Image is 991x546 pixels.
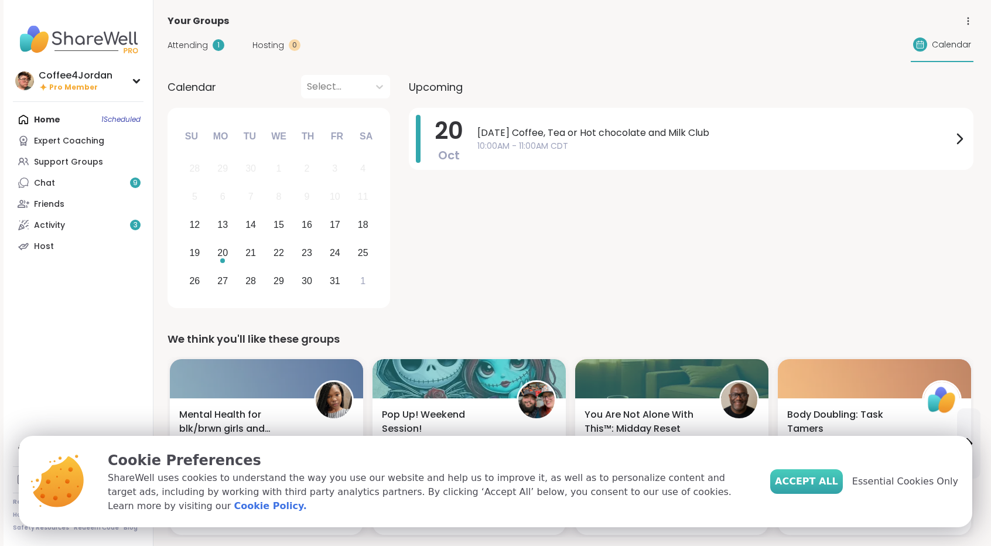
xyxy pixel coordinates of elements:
[15,71,34,90] img: Coffee4Jordan
[34,199,64,210] div: Friends
[210,185,235,210] div: Not available Monday, October 6th, 2025
[34,220,65,231] div: Activity
[518,382,555,418] img: Dom_F
[350,268,375,294] div: Choose Saturday, November 1st, 2025
[182,185,207,210] div: Not available Sunday, October 5th, 2025
[13,524,69,532] a: Safety Resources
[245,161,256,176] div: 30
[295,124,321,149] div: Th
[304,161,309,176] div: 2
[585,408,706,436] span: You Are Not Alone With This™: Midday Reset
[134,220,138,230] span: 3
[274,217,284,233] div: 15
[168,331,973,347] div: We think you'll like these groups
[49,83,98,93] span: Pro Member
[770,469,843,494] button: Accept All
[234,499,306,513] a: Cookie Policy.
[238,240,264,265] div: Choose Tuesday, October 21st, 2025
[168,79,216,95] span: Calendar
[39,69,112,82] div: Coffee4Jordan
[266,213,292,238] div: Choose Wednesday, October 15th, 2025
[932,39,971,51] span: Calendar
[266,124,292,149] div: We
[852,475,958,489] span: Essential Cookies Only
[182,240,207,265] div: Choose Sunday, October 19th, 2025
[438,147,460,163] span: Oct
[266,156,292,182] div: Not available Wednesday, October 1st, 2025
[192,189,197,204] div: 5
[322,156,347,182] div: Not available Friday, October 3rd, 2025
[295,240,320,265] div: Choose Thursday, October 23rd, 2025
[350,156,375,182] div: Not available Saturday, October 4th, 2025
[302,273,312,289] div: 30
[266,185,292,210] div: Not available Wednesday, October 8th, 2025
[13,193,143,214] a: Friends
[210,156,235,182] div: Not available Monday, September 29th, 2025
[217,217,228,233] div: 13
[358,217,368,233] div: 18
[775,475,838,489] span: Accept All
[721,382,757,418] img: JonathanListens
[266,240,292,265] div: Choose Wednesday, October 22nd, 2025
[179,408,301,436] span: Mental Health for blk/brwn girls and women
[245,273,256,289] div: 28
[34,178,55,189] div: Chat
[274,273,284,289] div: 29
[382,408,504,436] span: Pop Up! Weekend Session!
[304,189,309,204] div: 9
[353,124,379,149] div: Sa
[179,124,204,149] div: Su
[182,213,207,238] div: Choose Sunday, October 12th, 2025
[350,185,375,210] div: Not available Saturday, October 11th, 2025
[330,217,340,233] div: 17
[477,126,952,140] span: [DATE] Coffee, Tea or Hot chocolate and Milk Club
[302,217,312,233] div: 16
[34,156,103,168] div: Support Groups
[360,273,365,289] div: 1
[13,236,143,257] a: Host
[358,189,368,204] div: 11
[124,524,138,532] a: Blog
[108,450,751,471] p: Cookie Preferences
[266,268,292,294] div: Choose Wednesday, October 29th, 2025
[324,124,350,149] div: Fr
[213,39,224,51] div: 1
[332,161,337,176] div: 3
[477,140,952,152] span: 10:00AM - 11:00AM CDT
[316,382,352,418] img: ttr
[210,240,235,265] div: Choose Monday, October 20th, 2025
[13,214,143,236] a: Activity3
[248,189,254,204] div: 7
[238,185,264,210] div: Not available Tuesday, October 7th, 2025
[358,245,368,261] div: 25
[182,268,207,294] div: Choose Sunday, October 26th, 2025
[133,178,138,188] span: 9
[13,19,143,60] img: ShareWell Nav Logo
[245,245,256,261] div: 21
[322,268,347,294] div: Choose Friday, October 31st, 2025
[238,156,264,182] div: Not available Tuesday, September 30th, 2025
[189,217,200,233] div: 12
[350,240,375,265] div: Choose Saturday, October 25th, 2025
[217,161,228,176] div: 29
[189,245,200,261] div: 19
[322,213,347,238] div: Choose Friday, October 17th, 2025
[924,382,960,418] img: ShareWell
[295,185,320,210] div: Not available Thursday, October 9th, 2025
[74,524,119,532] a: Redeem Code
[295,156,320,182] div: Not available Thursday, October 2nd, 2025
[189,273,200,289] div: 26
[276,189,282,204] div: 8
[168,39,208,52] span: Attending
[13,172,143,193] a: Chat9
[13,151,143,172] a: Support Groups
[189,161,200,176] div: 28
[330,189,340,204] div: 10
[210,213,235,238] div: Choose Monday, October 13th, 2025
[360,161,365,176] div: 4
[180,155,377,295] div: month 2025-10
[274,245,284,261] div: 22
[322,240,347,265] div: Choose Friday, October 24th, 2025
[34,241,54,252] div: Host
[182,156,207,182] div: Not available Sunday, September 28th, 2025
